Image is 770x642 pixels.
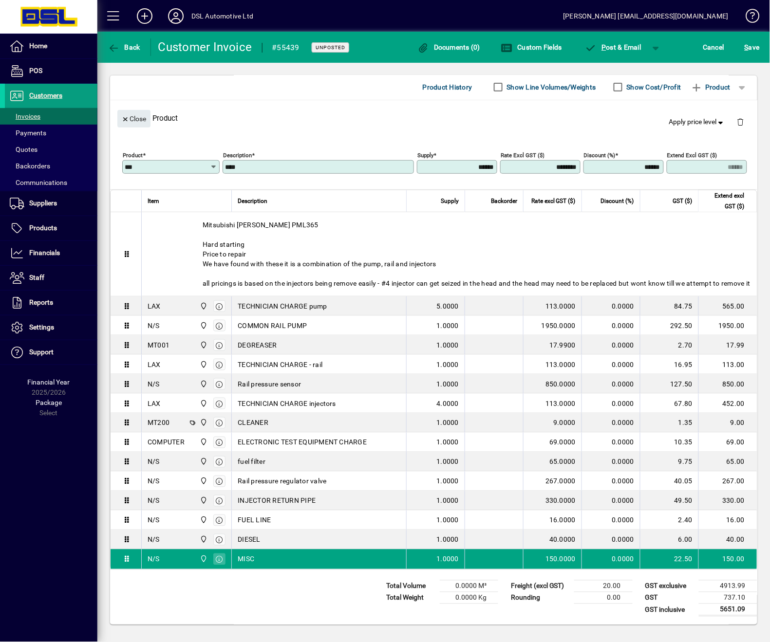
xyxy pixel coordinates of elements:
td: 565.00 [698,296,757,316]
td: 0.0000 [582,491,640,511]
span: Central [197,534,208,545]
div: Product [110,100,757,136]
span: Central [197,301,208,312]
td: 10.35 [640,433,698,452]
span: 1.0000 [437,321,459,330]
span: Close [121,111,147,127]
a: Home [5,34,97,58]
td: 150.00 [698,550,757,569]
div: N/S [148,379,160,389]
span: Central [197,476,208,487]
span: Cancel [703,39,725,55]
div: N/S [148,515,160,525]
span: 1.0000 [437,477,459,486]
span: GST ($) [673,196,693,206]
a: Settings [5,315,97,340]
button: Documents (0) [415,38,483,56]
span: Supply [441,196,459,206]
div: 330.0000 [529,496,576,506]
td: 292.50 [640,316,698,335]
a: Communications [5,174,97,191]
div: LAX [148,301,161,311]
span: CLEANER [238,418,268,428]
button: Apply price level [665,113,730,131]
mat-label: Rate excl GST ($) [501,152,545,159]
a: Reports [5,291,97,315]
app-page-header-button: Back [97,38,151,56]
td: GST exclusive [640,581,699,592]
td: 737.10 [699,592,757,604]
span: Suppliers [29,199,57,207]
span: Central [197,495,208,506]
td: 65.00 [698,452,757,472]
a: Knowledge Base [738,2,758,34]
span: Products [29,224,57,232]
td: 16.95 [640,355,698,374]
span: Central [197,320,208,331]
div: N/S [148,554,160,564]
mat-label: Supply [417,152,433,159]
span: TECHNICIAN CHARGE - rail [238,360,322,369]
span: Apply price level [669,117,726,127]
td: 0.0000 [582,316,640,335]
td: 69.00 [698,433,757,452]
td: Rounding [506,592,574,604]
span: 1.0000 [437,360,459,369]
td: 127.50 [640,374,698,394]
span: Central [197,437,208,448]
span: Product [691,79,731,95]
span: Financial Year [28,378,70,386]
a: Products [5,216,97,240]
span: Unposted [316,44,345,51]
td: 4913.99 [699,581,757,592]
td: 0.0000 [582,452,640,472]
span: Discount (%) [601,196,634,206]
span: ave [745,39,760,55]
td: 22.50 [640,550,698,569]
button: Product [686,78,735,96]
span: TECHNICIAN CHARGE injectors [238,399,336,408]
div: 113.0000 [529,399,576,408]
button: Delete [729,110,752,133]
div: N/S [148,535,160,545]
div: MT200 [148,418,169,428]
span: Backorder [491,196,517,206]
td: 40.05 [640,472,698,491]
button: Post & Email [580,38,646,56]
span: P [602,43,606,51]
a: POS [5,59,97,83]
span: Support [29,348,54,356]
td: 0.0000 [582,433,640,452]
mat-label: Product [123,152,143,159]
td: 17.99 [698,335,757,355]
span: Home [29,42,47,50]
span: Quotes [10,146,38,153]
a: Invoices [5,108,97,125]
td: 0.0000 [582,472,640,491]
span: Central [197,379,208,389]
td: 0.0000 [582,394,640,413]
td: 20.00 [574,581,633,592]
span: Rate excl GST ($) [531,196,576,206]
span: Backorders [10,162,50,170]
div: 113.0000 [529,301,576,311]
span: Central [197,457,208,467]
div: 267.0000 [529,477,576,486]
span: 1.0000 [437,535,459,545]
div: LAX [148,360,161,369]
mat-label: Extend excl GST ($) [667,152,717,159]
span: Staff [29,274,44,281]
td: GST [640,592,699,604]
span: COMMON RAIL PUMP [238,321,307,330]
td: 84.75 [640,296,698,316]
td: 0.0000 [582,374,640,394]
td: 9.75 [640,452,698,472]
span: Financials [29,249,60,257]
label: Show Cost/Profit [625,82,681,92]
label: Show Line Volumes/Weights [505,82,596,92]
mat-label: Discount (%) [584,152,616,159]
div: 1950.0000 [529,321,576,330]
td: 5651.09 [699,604,757,616]
td: 40.00 [698,530,757,550]
div: 113.0000 [529,360,576,369]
